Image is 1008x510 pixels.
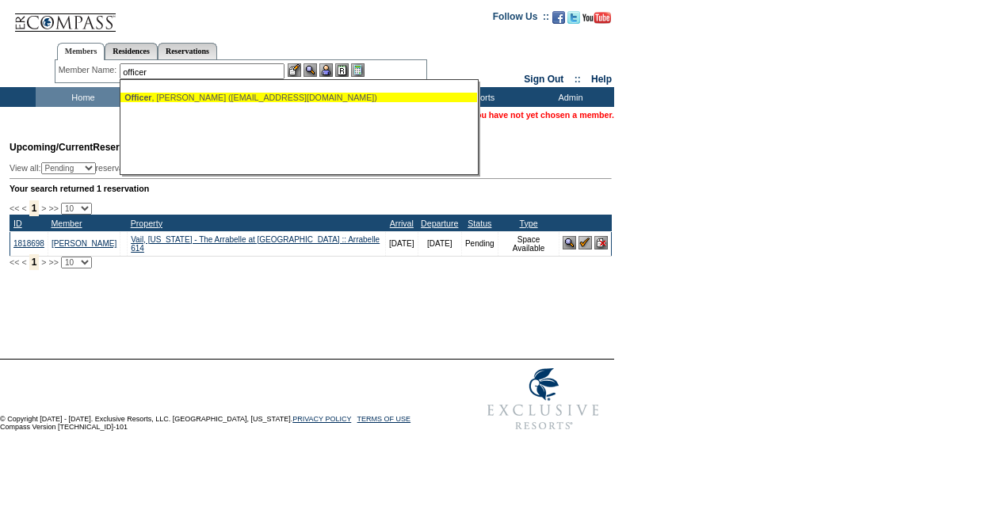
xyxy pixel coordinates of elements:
span: You have not yet chosen a member. [472,110,614,120]
img: View [304,63,317,77]
img: Exclusive Resorts [472,360,614,439]
a: Departure [421,219,458,228]
a: PRIVACY POLICY [292,415,351,423]
span: :: [575,74,581,85]
a: Members [57,43,105,60]
span: Reservations [10,142,153,153]
div: , [PERSON_NAME] ([EMAIL_ADDRESS][DOMAIN_NAME]) [124,93,473,102]
a: Become our fan on Facebook [552,16,565,25]
img: Follow us on Twitter [567,11,580,24]
span: < [21,257,26,267]
a: Help [591,74,612,85]
span: >> [48,257,58,267]
img: Cancel Reservation [594,236,608,249]
td: [DATE] [386,231,418,256]
a: Member [51,219,82,228]
div: View all: reservations owned by: [10,162,403,174]
span: > [41,257,46,267]
span: > [41,204,46,213]
img: b_edit.gif [288,63,301,77]
a: Sign Out [524,74,563,85]
span: >> [48,204,58,213]
img: Become our fan on Facebook [552,11,565,24]
span: 1 [29,200,40,216]
td: Admin [523,87,614,107]
td: Pending [461,231,498,256]
span: Upcoming/Current [10,142,93,153]
a: [PERSON_NAME] [52,239,116,248]
div: Your search returned 1 reservation [10,184,612,193]
td: Space Available [498,231,559,256]
a: Vail, [US_STATE] - The Arrabelle at [GEOGRAPHIC_DATA] :: Arrabelle 614 [131,235,380,253]
span: < [21,204,26,213]
a: TERMS OF USE [357,415,411,423]
span: << [10,204,19,213]
a: ID [13,219,22,228]
a: Arrival [390,219,414,228]
img: Confirm Reservation [578,236,592,249]
a: 1818698 [13,239,44,248]
a: Status [468,219,491,228]
img: b_calculator.gif [351,63,365,77]
span: << [10,257,19,267]
a: Follow us on Twitter [567,16,580,25]
a: Residences [105,43,158,59]
img: Subscribe to our YouTube Channel [582,12,611,24]
img: Impersonate [319,63,333,77]
span: 1 [29,254,40,270]
img: Reservations [335,63,349,77]
a: Property [131,219,162,228]
div: Member Name: [59,63,120,77]
a: Subscribe to our YouTube Channel [582,16,611,25]
img: View Reservation [563,236,576,249]
td: Follow Us :: [493,10,549,29]
span: Officer [124,93,151,102]
a: Type [519,219,537,228]
td: Home [36,87,127,107]
a: Reservations [158,43,217,59]
td: [DATE] [418,231,461,256]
